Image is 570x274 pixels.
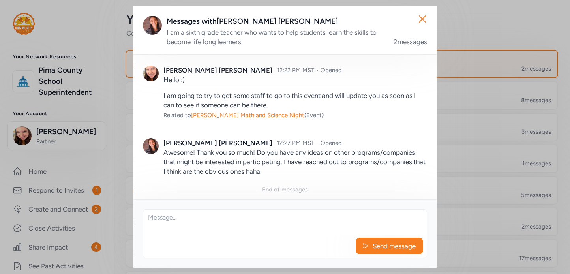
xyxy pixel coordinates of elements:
[394,37,427,47] div: 2 messages
[372,241,416,251] span: Send message
[167,16,427,27] div: Messages with [PERSON_NAME] [PERSON_NAME]
[321,67,342,74] span: Opened
[143,138,159,154] img: Avatar
[163,66,272,75] div: [PERSON_NAME] [PERSON_NAME]
[163,138,272,148] div: [PERSON_NAME] [PERSON_NAME]
[317,67,318,74] span: ·
[143,16,162,35] img: Avatar
[163,112,324,119] span: Related to (Event)
[143,66,159,81] img: Avatar
[163,148,427,176] p: Awesome! Thank you so much! Do you have any ideas on other programs/companies that might be inter...
[167,28,384,47] div: I am a sixth grade teacher who wants to help students learn the skills to become life long learners.
[317,139,318,146] span: ·
[321,139,342,146] span: Opened
[277,67,314,74] span: 12:22 PM MST
[356,238,423,254] button: Send message
[191,112,304,119] span: [PERSON_NAME] Math and Science Night
[277,139,314,146] span: 12:27 PM MST
[163,75,427,84] p: Hello :)
[262,186,308,193] div: End of messages
[163,91,427,110] p: I am going to try to get some staff to go to this event and will update you as soon as I can to s...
